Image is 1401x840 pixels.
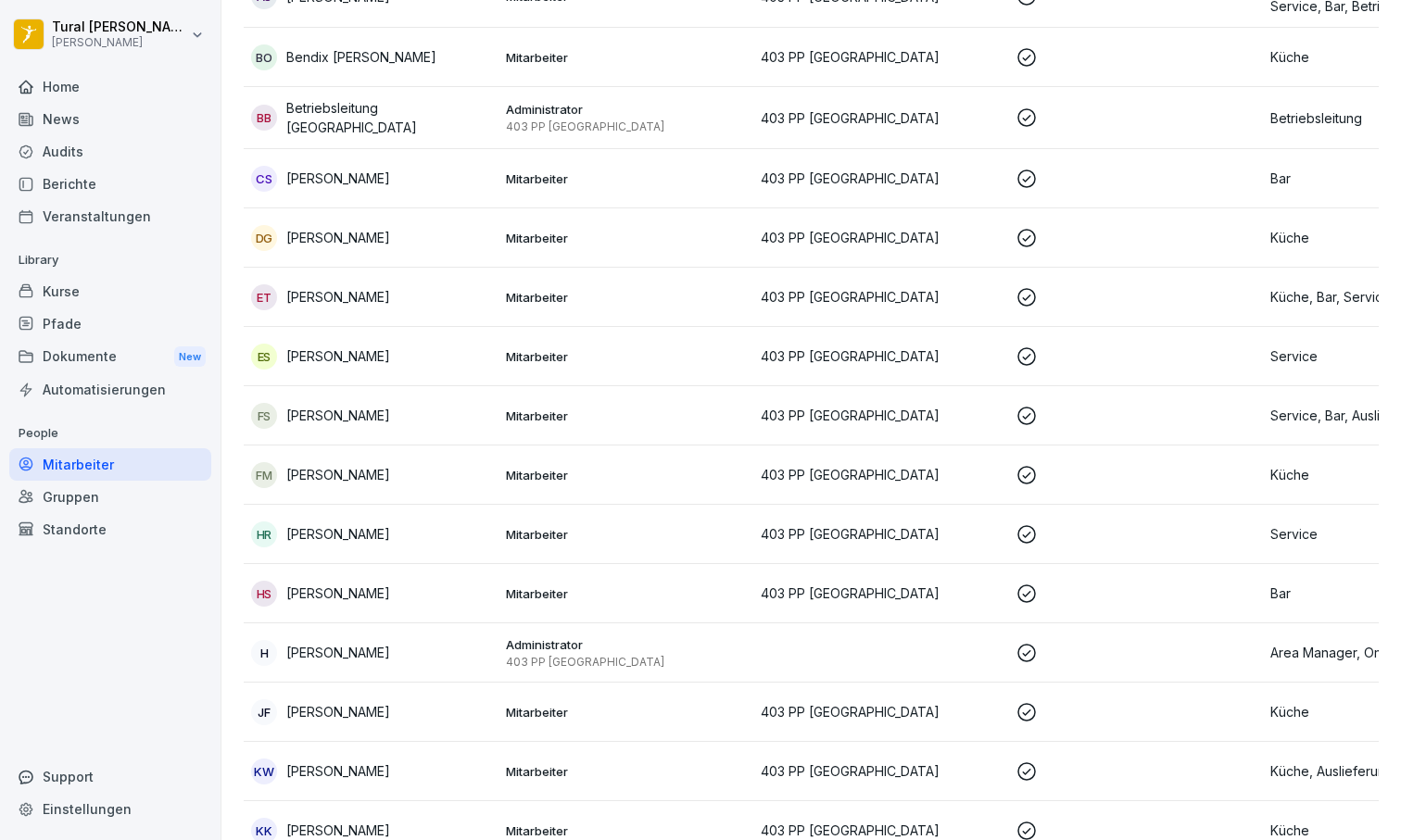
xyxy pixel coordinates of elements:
[506,585,746,602] p: Mitarbeiter
[286,169,390,188] p: [PERSON_NAME]
[9,340,211,374] a: DokumenteNew
[506,636,746,653] p: Administrator
[286,406,390,425] p: [PERSON_NAME]
[9,200,211,232] a: Veranstaltungen
[761,169,1001,188] p: 403 PP [GEOGRAPHIC_DATA]
[251,403,277,429] div: FS
[286,228,390,247] p: [PERSON_NAME]
[286,524,390,544] p: [PERSON_NAME]
[286,583,390,603] p: [PERSON_NAME]
[174,346,206,368] div: New
[761,406,1001,425] p: 403 PP [GEOGRAPHIC_DATA]
[251,44,277,70] div: BO
[9,70,211,103] a: Home
[9,135,211,168] a: Audits
[9,245,211,275] p: Library
[506,526,746,543] p: Mitarbeiter
[506,348,746,365] p: Mitarbeiter
[9,419,211,448] p: People
[506,704,746,721] p: Mitarbeiter
[286,821,390,840] p: [PERSON_NAME]
[52,19,187,35] p: Tural [PERSON_NAME]
[251,166,277,192] div: CS
[506,289,746,306] p: Mitarbeiter
[506,467,746,483] p: Mitarbeiter
[506,407,746,424] p: Mitarbeiter
[251,225,277,251] div: DG
[286,346,390,366] p: [PERSON_NAME]
[761,465,1001,484] p: 403 PP [GEOGRAPHIC_DATA]
[9,793,211,825] a: Einstellungen
[761,524,1001,544] p: 403 PP [GEOGRAPHIC_DATA]
[506,170,746,187] p: Mitarbeiter
[761,583,1001,603] p: 403 PP [GEOGRAPHIC_DATA]
[506,49,746,66] p: Mitarbeiter
[506,655,746,670] p: 403 PP [GEOGRAPHIC_DATA]
[506,119,746,134] p: 403 PP [GEOGRAPHIC_DATA]
[761,287,1001,307] p: 403 PP [GEOGRAPHIC_DATA]
[9,760,211,793] div: Support
[9,168,211,200] a: Berichte
[251,581,277,607] div: HS
[52,36,187,49] p: [PERSON_NAME]
[286,465,390,484] p: [PERSON_NAME]
[251,105,277,131] div: BB
[251,640,277,666] div: H
[761,108,1001,128] p: 403 PP [GEOGRAPHIC_DATA]
[761,702,1001,721] p: 403 PP [GEOGRAPHIC_DATA]
[506,101,746,118] p: Administrator
[761,47,1001,67] p: 403 PP [GEOGRAPHIC_DATA]
[9,307,211,340] a: Pfade
[286,702,390,721] p: [PERSON_NAME]
[9,340,211,374] div: Dokumente
[506,763,746,780] p: Mitarbeiter
[251,699,277,725] div: JF
[761,228,1001,247] p: 403 PP [GEOGRAPHIC_DATA]
[761,346,1001,366] p: 403 PP [GEOGRAPHIC_DATA]
[761,761,1001,781] p: 403 PP [GEOGRAPHIC_DATA]
[286,761,390,781] p: [PERSON_NAME]
[251,344,277,370] div: ES
[9,275,211,307] a: Kurse
[251,284,277,310] div: ET
[251,521,277,547] div: HR
[506,822,746,839] p: Mitarbeiter
[251,462,277,488] div: FM
[286,98,491,137] p: Betriebsleitung [GEOGRAPHIC_DATA]
[251,759,277,784] div: KW
[506,230,746,246] p: Mitarbeiter
[761,821,1001,840] p: 403 PP [GEOGRAPHIC_DATA]
[9,513,211,545] a: Standorte
[9,373,211,406] a: Automatisierungen
[9,103,211,135] a: News
[286,287,390,307] p: [PERSON_NAME]
[286,47,436,67] p: Bendix [PERSON_NAME]
[286,643,390,662] p: [PERSON_NAME]
[9,481,211,513] a: Gruppen
[9,448,211,481] a: Mitarbeiter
